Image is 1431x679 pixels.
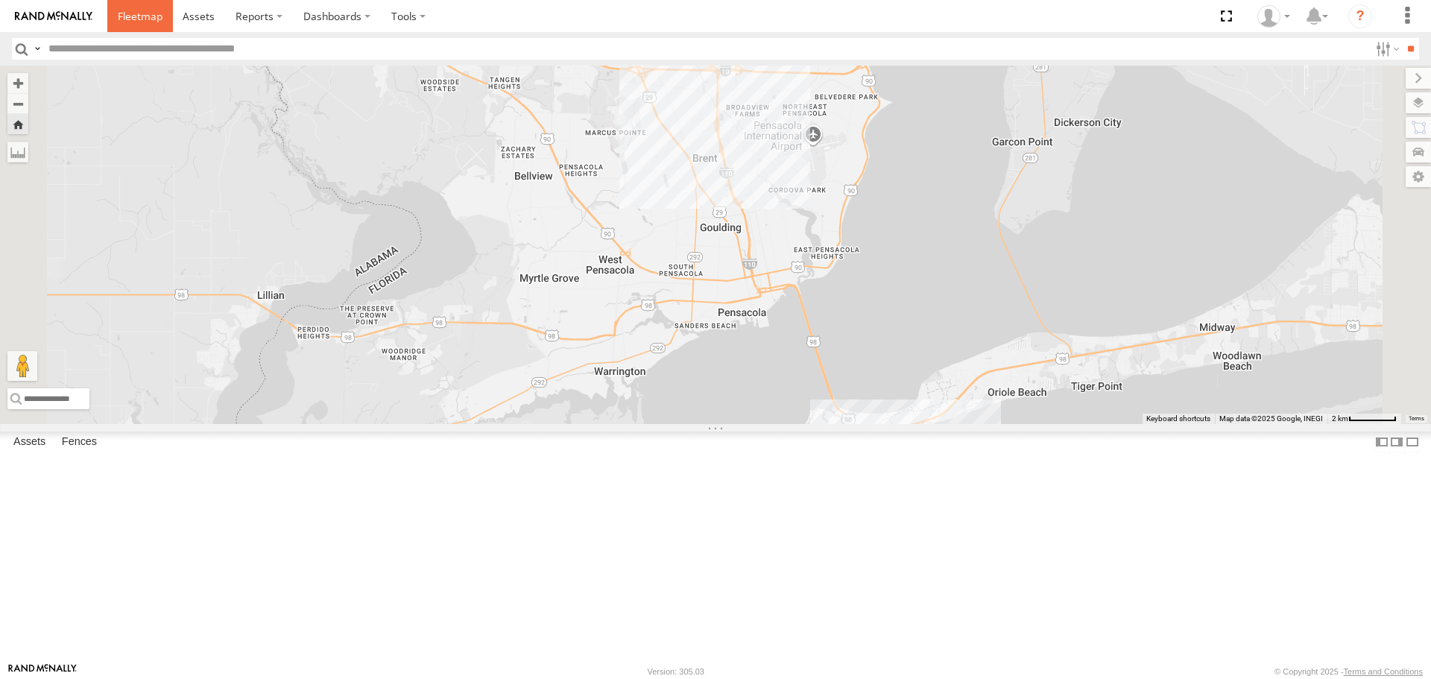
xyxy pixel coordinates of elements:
a: Terms and Conditions [1344,667,1423,676]
button: Map Scale: 2 km per 61 pixels [1327,414,1401,424]
a: Visit our Website [8,664,77,679]
span: Map data ©2025 Google, INEGI [1219,414,1323,423]
button: Zoom in [7,73,28,93]
label: Search Query [31,38,43,60]
label: Map Settings [1406,166,1431,187]
span: 2 km [1332,414,1348,423]
button: Zoom Home [7,114,28,134]
label: Fences [54,432,104,453]
i: ? [1348,4,1372,28]
a: Terms [1409,415,1424,421]
label: Search Filter Options [1370,38,1402,60]
button: Drag Pegman onto the map to open Street View [7,351,37,381]
label: Dock Summary Table to the Left [1374,432,1389,453]
div: © Copyright 2025 - [1274,667,1423,676]
img: rand-logo.svg [15,11,92,22]
label: Assets [6,432,53,453]
label: Dock Summary Table to the Right [1389,432,1404,453]
div: Version: 305.03 [648,667,704,676]
button: Keyboard shortcuts [1146,414,1210,424]
label: Hide Summary Table [1405,432,1420,453]
div: William Pittman [1252,5,1295,28]
label: Measure [7,142,28,162]
button: Zoom out [7,93,28,114]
